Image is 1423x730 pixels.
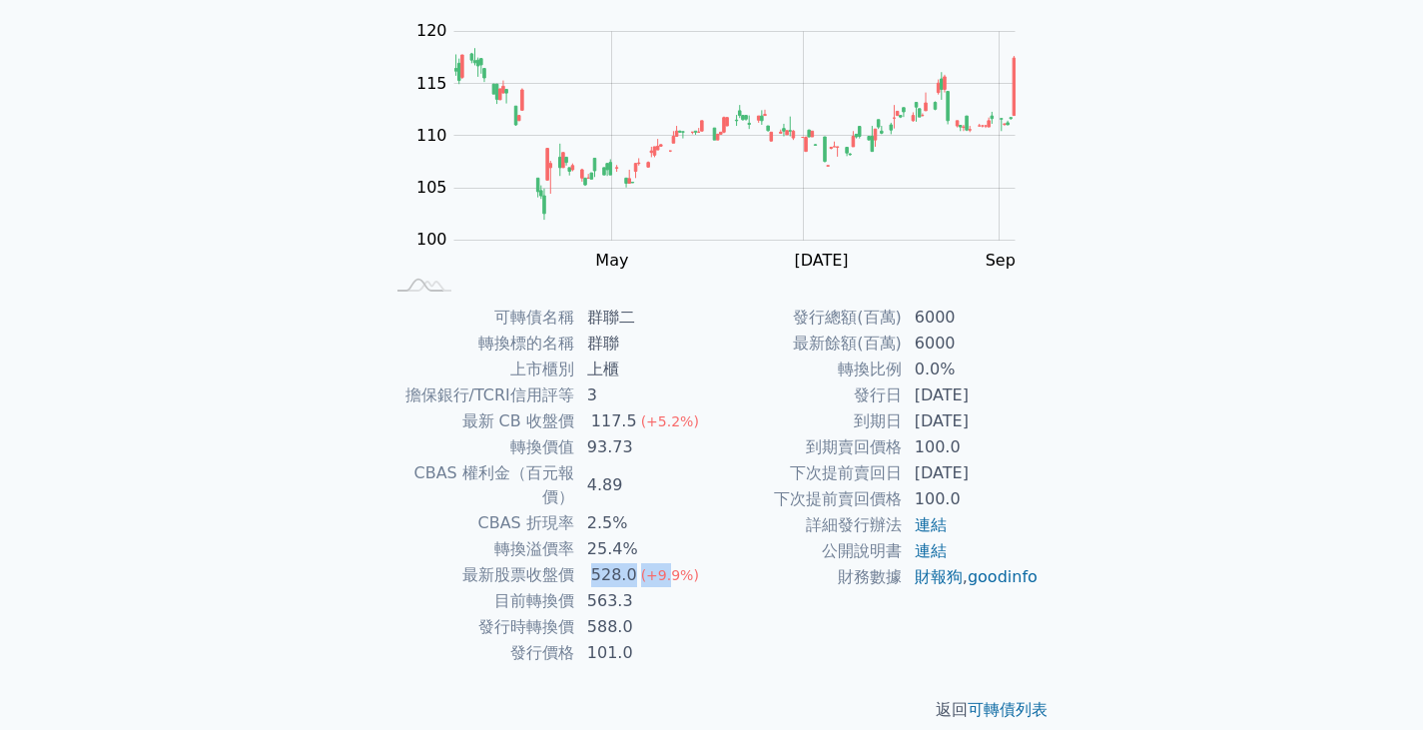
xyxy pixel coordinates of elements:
td: 轉換比例 [712,357,903,382]
iframe: Chat Widget [1323,634,1423,730]
g: Chart [406,21,1046,270]
td: 25.4% [575,536,712,562]
td: 到期賣回價格 [712,434,903,460]
td: 6000 [903,331,1040,357]
td: 擔保銀行/TCRI信用評等 [384,382,575,408]
span: (+9.9%) [641,567,699,583]
td: 發行時轉換價 [384,614,575,640]
a: 財報狗 [915,567,963,586]
td: 到期日 [712,408,903,434]
td: 發行總額(百萬) [712,305,903,331]
td: 最新 CB 收盤價 [384,408,575,434]
td: [DATE] [903,408,1040,434]
td: 2.5% [575,510,712,536]
a: 可轉債列表 [968,700,1048,719]
td: 轉換價值 [384,434,575,460]
div: 528.0 [587,563,641,587]
td: 100.0 [903,486,1040,512]
td: 詳細發行辦法 [712,512,903,538]
td: 100.0 [903,434,1040,460]
td: 101.0 [575,640,712,666]
div: 117.5 [587,409,641,433]
td: [DATE] [903,382,1040,408]
td: 轉換溢價率 [384,536,575,562]
a: 連結 [915,541,947,560]
p: 返回 [360,698,1064,722]
td: 群聯二 [575,305,712,331]
tspan: [DATE] [794,251,848,270]
tspan: 120 [416,21,447,40]
td: 588.0 [575,614,712,640]
td: 6000 [903,305,1040,331]
td: 發行日 [712,382,903,408]
tspan: 115 [416,74,447,93]
td: , [903,564,1040,590]
td: 4.89 [575,460,712,510]
td: CBAS 權利金（百元報價） [384,460,575,510]
td: 93.73 [575,434,712,460]
td: 上櫃 [575,357,712,382]
td: 最新餘額(百萬) [712,331,903,357]
td: 轉換標的名稱 [384,331,575,357]
td: 可轉債名稱 [384,305,575,331]
td: 發行價格 [384,640,575,666]
tspan: May [595,251,628,270]
td: 0.0% [903,357,1040,382]
td: CBAS 折現率 [384,510,575,536]
td: 下次提前賣回價格 [712,486,903,512]
td: [DATE] [903,460,1040,486]
tspan: 100 [416,230,447,249]
div: 聊天小工具 [1323,634,1423,730]
a: goodinfo [968,567,1038,586]
tspan: Sep [986,251,1016,270]
td: 563.3 [575,588,712,614]
td: 最新股票收盤價 [384,562,575,588]
td: 群聯 [575,331,712,357]
td: 下次提前賣回日 [712,460,903,486]
tspan: 110 [416,126,447,145]
td: 3 [575,382,712,408]
tspan: 105 [416,178,447,197]
a: 連結 [915,515,947,534]
span: (+5.2%) [641,413,699,429]
td: 上市櫃別 [384,357,575,382]
td: 目前轉換價 [384,588,575,614]
td: 公開說明書 [712,538,903,564]
td: 財務數據 [712,564,903,590]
